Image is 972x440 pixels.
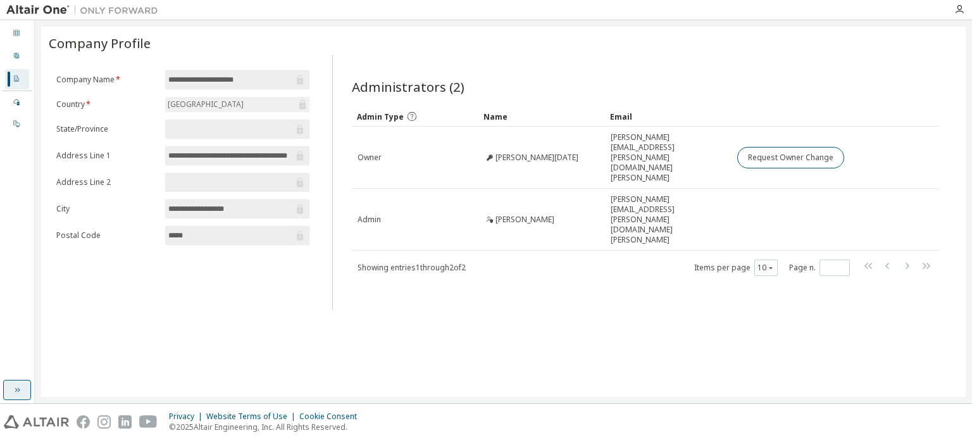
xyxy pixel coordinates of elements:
[56,177,158,187] label: Address Line 2
[694,260,778,276] span: Items per page
[56,230,158,241] label: Postal Code
[5,46,29,66] div: User Profile
[5,23,29,44] div: Dashboard
[299,412,364,422] div: Cookie Consent
[56,99,158,110] label: Country
[97,415,111,429] img: instagram.svg
[56,75,158,85] label: Company Name
[5,69,29,89] div: Company Profile
[77,415,90,429] img: facebook.svg
[165,97,309,112] div: [GEOGRAPHIC_DATA]
[5,114,29,134] div: On Prem
[789,260,850,276] span: Page n.
[610,106,726,127] div: Email
[358,262,466,273] span: Showing entries 1 through 2 of 2
[737,147,844,168] button: Request Owner Change
[357,111,404,122] span: Admin Type
[495,153,578,163] span: [PERSON_NAME][DATE]
[611,194,726,245] span: [PERSON_NAME][EMAIL_ADDRESS][PERSON_NAME][DOMAIN_NAME][PERSON_NAME]
[6,4,165,16] img: Altair One
[118,415,132,429] img: linkedin.svg
[206,412,299,422] div: Website Terms of Use
[56,204,158,214] label: City
[483,106,600,127] div: Name
[352,78,464,96] span: Administrators (2)
[495,215,554,225] span: [PERSON_NAME]
[49,34,151,52] span: Company Profile
[4,415,69,429] img: altair_logo.svg
[139,415,158,429] img: youtube.svg
[757,263,775,273] button: 10
[169,412,206,422] div: Privacy
[358,215,381,225] span: Admin
[611,132,726,183] span: [PERSON_NAME][EMAIL_ADDRESS][PERSON_NAME][DOMAIN_NAME][PERSON_NAME]
[56,124,158,134] label: State/Province
[5,92,29,113] div: Managed
[358,153,382,163] span: Owner
[169,422,364,432] p: © 2025 Altair Engineering, Inc. All Rights Reserved.
[166,97,246,111] div: [GEOGRAPHIC_DATA]
[56,151,158,161] label: Address Line 1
